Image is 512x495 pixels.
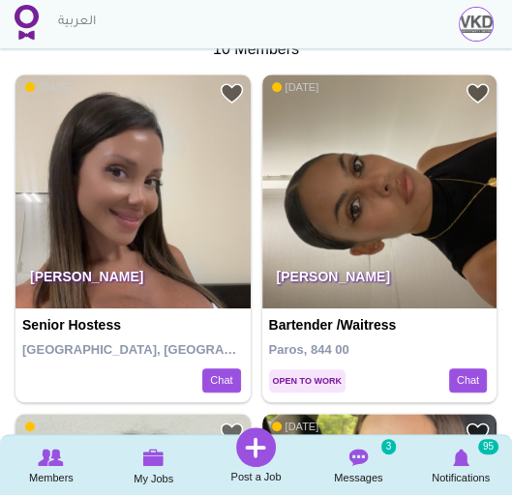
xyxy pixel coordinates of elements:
[231,467,282,486] span: Post a Job
[272,80,319,94] span: [DATE]
[220,81,244,105] a: Add to Favourites
[269,369,346,393] span: Open to Work
[134,469,173,488] span: My Jobs
[10,39,502,61] div: 10 Members
[143,449,165,466] img: My Jobs
[220,421,244,445] a: Add to Favourites
[15,5,39,40] img: Home
[205,427,308,486] a: Post a Job Post a Job
[307,437,409,492] a: Messages Messages 3
[449,368,487,393] a: Chat
[25,80,73,94] span: [DATE]
[262,254,497,308] p: [PERSON_NAME]
[466,421,490,445] a: Add to Favourites
[236,427,276,467] img: Post a Job
[39,449,64,466] img: Browse Members
[453,449,469,466] img: Notifications
[348,449,368,466] img: Messages
[432,468,490,487] span: Notifications
[409,437,512,492] a: Notifications Notifications 95
[22,318,244,333] h4: Senior hostess
[15,254,251,308] p: [PERSON_NAME]
[269,342,349,357] span: Paros, 844 00
[381,439,397,454] small: 3
[25,420,73,433] span: [DATE]
[334,468,382,487] span: Messages
[202,368,240,393] a: Chat
[22,342,298,357] span: [GEOGRAPHIC_DATA], [GEOGRAPHIC_DATA]
[103,437,205,493] a: My Jobs My Jobs
[272,420,319,433] span: [DATE]
[269,318,491,333] h4: bartender /waitress
[478,439,498,454] small: 95
[466,81,490,105] a: Add to Favourites
[48,3,105,42] a: العربية
[29,468,74,487] span: Members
